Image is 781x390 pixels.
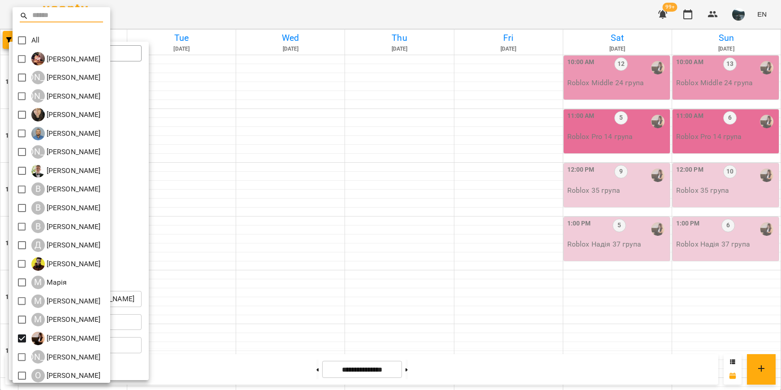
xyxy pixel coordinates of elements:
[31,164,101,178] div: Вадим Моргун
[45,54,101,65] p: [PERSON_NAME]
[31,257,101,271] div: Денис Пущало
[45,296,101,307] p: [PERSON_NAME]
[31,369,101,382] a: О [PERSON_NAME]
[31,108,101,121] div: Анастасія Герус
[45,184,101,195] p: [PERSON_NAME]
[31,201,101,215] div: Володимир Ярошинський
[45,165,101,176] p: [PERSON_NAME]
[31,108,45,121] img: А
[31,145,45,159] div: [PERSON_NAME]
[31,276,45,289] div: М
[31,52,101,65] a: І [PERSON_NAME]
[31,145,101,159] a: [PERSON_NAME] [PERSON_NAME]
[45,259,101,269] p: [PERSON_NAME]
[45,314,101,325] p: [PERSON_NAME]
[31,313,101,326] div: Михайло Поліщук
[31,89,101,103] div: Аліна Москаленко
[31,369,101,382] div: Оксана Кочанова
[31,52,45,65] img: І
[31,201,101,215] a: В [PERSON_NAME]
[31,295,101,308] a: М [PERSON_NAME]
[31,238,45,252] div: Д
[31,238,101,252] a: Д [PERSON_NAME]
[31,238,101,252] div: Денис Замрій
[31,257,101,271] a: Д [PERSON_NAME]
[31,127,101,140] a: А [PERSON_NAME]
[45,277,67,288] p: Марія
[31,369,45,382] div: О
[31,164,101,178] a: В [PERSON_NAME]
[31,332,45,345] img: Н
[31,127,101,140] div: Антон Костюк
[31,108,101,121] a: А [PERSON_NAME]
[45,91,101,102] p: [PERSON_NAME]
[31,52,101,65] div: Ілля Петруша
[31,350,45,364] div: [PERSON_NAME]
[31,71,101,84] a: [PERSON_NAME] [PERSON_NAME]
[45,352,101,363] p: [PERSON_NAME]
[31,276,67,289] div: Марія
[31,71,45,84] div: [PERSON_NAME]
[31,332,101,345] a: Н [PERSON_NAME]
[31,350,101,364] a: [PERSON_NAME] [PERSON_NAME]
[31,182,45,196] div: В
[31,220,45,233] div: В
[31,313,45,326] div: М
[31,313,101,326] a: М [PERSON_NAME]
[45,333,101,344] p: [PERSON_NAME]
[45,109,101,120] p: [PERSON_NAME]
[31,71,101,84] div: Альберт Волков
[31,220,101,233] div: Віталій Кадуха
[31,89,101,103] a: [PERSON_NAME] [PERSON_NAME]
[31,89,45,103] div: [PERSON_NAME]
[31,127,45,140] img: А
[31,220,101,233] a: В [PERSON_NAME]
[45,203,101,213] p: [PERSON_NAME]
[31,182,101,196] a: В [PERSON_NAME]
[31,332,101,345] div: Надія Шрай
[31,257,45,271] img: Д
[31,182,101,196] div: Владислав Границький
[31,295,45,308] div: М
[31,295,101,308] div: Микита Пономарьов
[45,147,101,157] p: [PERSON_NAME]
[45,370,101,381] p: [PERSON_NAME]
[31,350,101,364] div: Ніна Марчук
[45,221,101,232] p: [PERSON_NAME]
[45,72,101,83] p: [PERSON_NAME]
[45,128,101,139] p: [PERSON_NAME]
[31,145,101,159] div: Артем Кот
[31,201,45,215] div: В
[45,240,101,251] p: [PERSON_NAME]
[31,35,39,46] p: All
[31,276,67,289] a: М Марія
[31,164,45,178] img: В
